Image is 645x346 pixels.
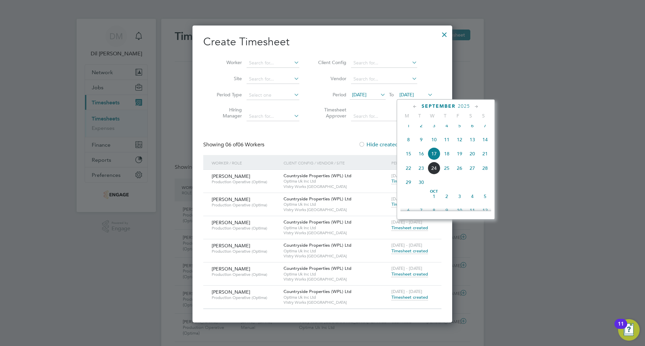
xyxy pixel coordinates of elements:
[415,204,428,217] span: 7
[479,147,491,160] span: 21
[402,119,415,132] span: 1
[203,35,441,49] h2: Create Timesheet
[466,162,479,175] span: 27
[453,190,466,203] span: 3
[428,133,440,146] span: 10
[225,141,238,148] span: 06 of
[212,295,278,300] span: Production Operative (Optima)
[415,147,428,160] span: 16
[440,162,453,175] span: 25
[247,112,299,121] input: Search for...
[247,91,299,100] input: Select one
[284,184,388,189] span: Vistry Works [GEOGRAPHIC_DATA]
[351,75,417,84] input: Search for...
[284,219,351,225] span: Countryside Properties (WPL) Ltd
[453,204,466,217] span: 10
[284,271,388,277] span: Optima Uk Inc Ltd
[479,162,491,175] span: 28
[284,230,388,236] span: Vistry Works [GEOGRAPHIC_DATA]
[422,103,456,109] span: September
[391,219,422,225] span: [DATE] - [DATE]
[212,202,278,208] span: Production Operative (Optima)
[440,204,453,217] span: 9
[212,272,278,277] span: Production Operative (Optima)
[284,295,388,300] span: Optima Uk Inc Ltd
[247,75,299,84] input: Search for...
[284,225,388,231] span: Optima Uk Inc Ltd
[399,92,414,98] span: [DATE]
[284,253,388,259] span: Vistry Works [GEOGRAPHIC_DATA]
[466,133,479,146] span: 13
[351,112,417,121] input: Search for...
[358,141,427,148] label: Hide created timesheets
[212,107,242,119] label: Hiring Manager
[284,202,388,207] span: Optima Uk Inc Ltd
[390,155,435,170] div: Period
[284,196,351,202] span: Countryside Properties (WPL) Ltd
[402,204,415,217] span: 6
[428,190,440,193] span: Oct
[391,201,428,207] span: Timesheet created
[391,178,428,184] span: Timesheet created
[415,162,428,175] span: 23
[451,113,464,119] span: F
[453,133,466,146] span: 12
[284,248,388,254] span: Optima Uk Inc Ltd
[466,190,479,203] span: 4
[391,196,422,202] span: [DATE] - [DATE]
[212,173,250,179] span: [PERSON_NAME]
[439,113,451,119] span: T
[428,119,440,132] span: 3
[212,289,250,295] span: [PERSON_NAME]
[247,58,299,68] input: Search for...
[212,219,250,226] span: [PERSON_NAME]
[387,90,396,99] span: To
[440,190,453,203] span: 2
[352,92,367,98] span: [DATE]
[440,133,453,146] span: 11
[212,76,242,82] label: Site
[458,103,470,109] span: 2025
[316,59,346,65] label: Client Config
[212,249,278,254] span: Production Operative (Optima)
[428,162,440,175] span: 24
[351,58,417,68] input: Search for...
[212,196,250,202] span: [PERSON_NAME]
[402,133,415,146] span: 8
[402,176,415,189] span: 29
[284,173,351,179] span: Countryside Properties (WPL) Ltd
[415,133,428,146] span: 9
[212,226,278,231] span: Production Operative (Optima)
[428,147,440,160] span: 17
[212,266,250,272] span: [PERSON_NAME]
[284,179,388,184] span: Optima Uk Inc Ltd
[400,113,413,119] span: M
[391,248,428,254] span: Timesheet created
[428,190,440,203] span: 1
[618,324,624,333] div: 11
[210,155,282,170] div: Worker / Role
[479,119,491,132] span: 7
[464,113,477,119] span: S
[284,207,388,212] span: Vistry Works [GEOGRAPHIC_DATA]
[415,119,428,132] span: 2
[212,243,250,249] span: [PERSON_NAME]
[453,147,466,160] span: 19
[477,113,490,119] span: S
[479,133,491,146] span: 14
[440,119,453,132] span: 4
[391,242,422,248] span: [DATE] - [DATE]
[391,225,428,231] span: Timesheet created
[391,289,422,294] span: [DATE] - [DATE]
[225,141,264,148] span: 06 Workers
[466,147,479,160] span: 20
[212,179,278,185] span: Production Operative (Optima)
[391,271,428,277] span: Timesheet created
[428,204,440,217] span: 8
[453,162,466,175] span: 26
[391,265,422,271] span: [DATE] - [DATE]
[316,76,346,82] label: Vendor
[440,147,453,160] span: 18
[284,289,351,294] span: Countryside Properties (WPL) Ltd
[316,107,346,119] label: Timesheet Approver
